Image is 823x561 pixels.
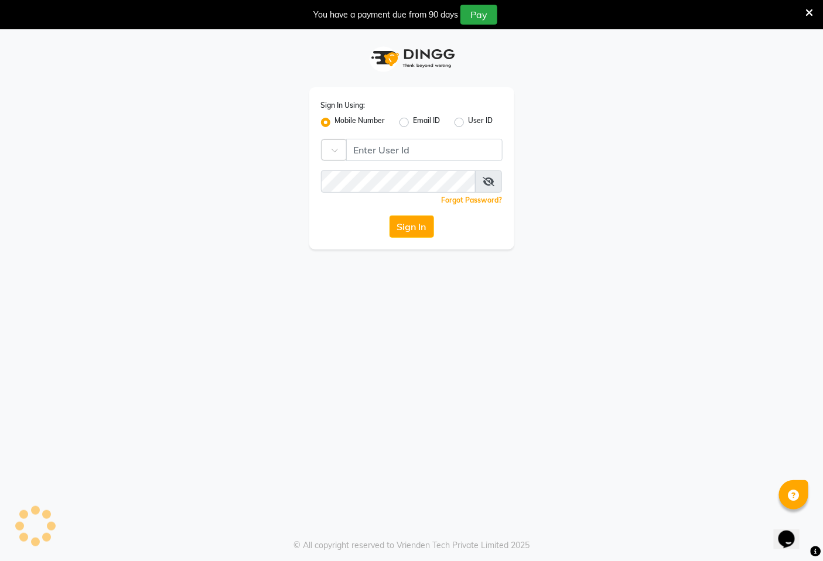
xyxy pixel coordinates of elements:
[346,139,503,161] input: Username
[321,170,476,193] input: Username
[442,196,503,204] a: Forgot Password?
[313,9,458,21] div: You have a payment due from 90 days
[469,115,493,129] label: User ID
[774,514,811,549] iframe: chat widget
[390,215,434,238] button: Sign In
[414,115,440,129] label: Email ID
[460,5,497,25] button: Pay
[365,41,459,76] img: logo1.svg
[321,100,366,111] label: Sign In Using:
[335,115,385,129] label: Mobile Number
